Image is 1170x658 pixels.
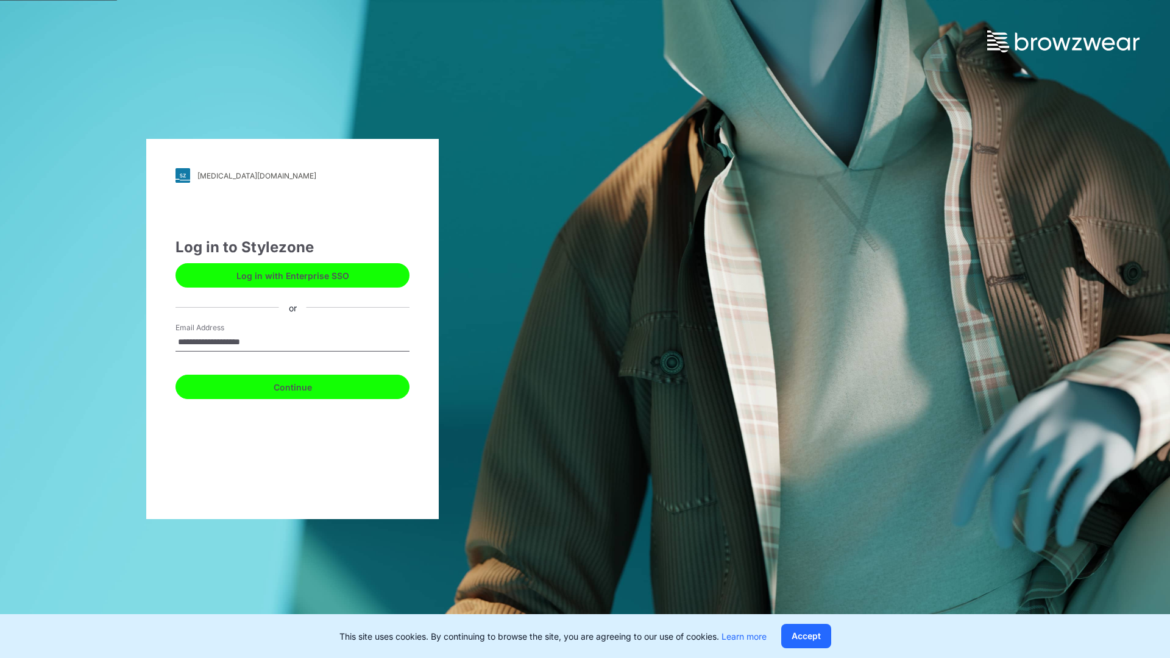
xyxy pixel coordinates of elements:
p: This site uses cookies. By continuing to browse the site, you are agreeing to our use of cookies. [339,630,767,643]
div: [MEDICAL_DATA][DOMAIN_NAME] [197,171,316,180]
button: Continue [175,375,409,399]
a: Learn more [721,631,767,642]
a: [MEDICAL_DATA][DOMAIN_NAME] [175,168,409,183]
button: Log in with Enterprise SSO [175,263,409,288]
div: Log in to Stylezone [175,236,409,258]
div: or [279,301,307,314]
label: Email Address [175,322,261,333]
img: browzwear-logo.73288ffb.svg [987,30,1140,52]
button: Accept [781,624,831,648]
img: svg+xml;base64,PHN2ZyB3aWR0aD0iMjgiIGhlaWdodD0iMjgiIHZpZXdCb3g9IjAgMCAyOCAyOCIgZmlsbD0ibm9uZSIgeG... [175,168,190,183]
